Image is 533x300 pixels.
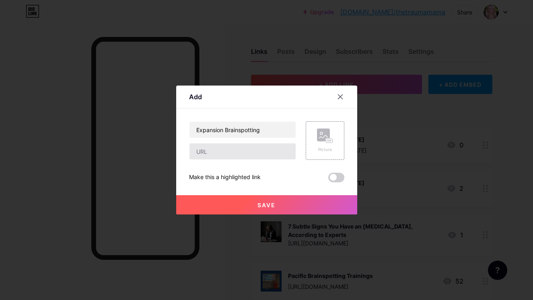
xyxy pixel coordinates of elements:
div: Picture [317,147,333,153]
span: Save [257,202,276,208]
input: URL [189,143,296,159]
div: Add [189,92,202,102]
div: Make this a highlighted link [189,173,261,182]
button: Save [176,195,357,214]
input: Title [189,122,296,138]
